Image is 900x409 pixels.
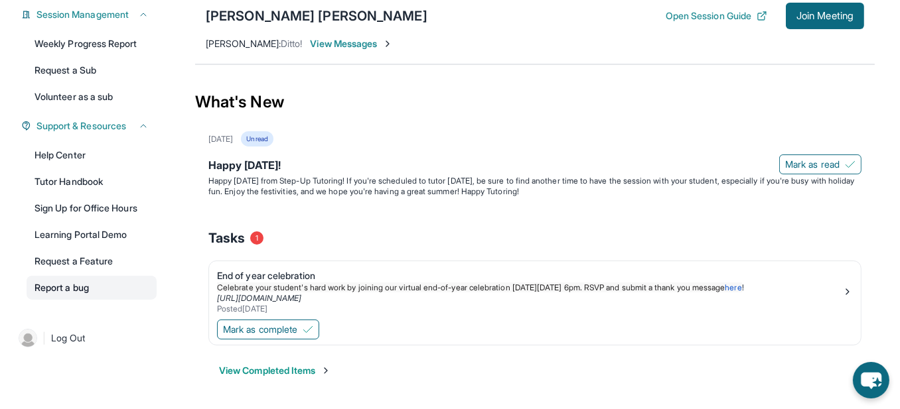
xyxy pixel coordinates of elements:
[27,32,157,56] a: Weekly Progress Report
[19,329,37,347] img: user-img
[217,320,319,339] button: Mark as complete
[31,119,149,133] button: Support & Resources
[208,229,245,247] span: Tasks
[206,7,427,25] div: [PERSON_NAME] [PERSON_NAME]
[725,282,741,292] a: here
[217,282,842,293] p: !
[208,176,862,197] p: Happy [DATE] from Step-Up Tutoring! If you're scheduled to tutor [DATE], be sure to find another ...
[37,119,126,133] span: Support & Resources
[42,330,46,346] span: |
[217,293,301,303] a: [URL][DOMAIN_NAME]
[779,154,862,174] button: Mark as read
[27,58,157,82] a: Request a Sub
[37,8,129,21] span: Session Management
[206,38,281,49] span: [PERSON_NAME] :
[845,159,856,170] img: Mark as read
[853,362,889,398] button: chat-button
[27,143,157,167] a: Help Center
[310,37,393,50] span: View Messages
[13,323,157,353] a: |Log Out
[303,324,313,335] img: Mark as complete
[217,269,842,282] div: End of year celebration
[223,323,297,336] span: Mark as complete
[796,12,854,20] span: Join Meeting
[382,38,393,49] img: Chevron-Right
[208,157,862,176] div: Happy [DATE]!
[27,170,157,194] a: Tutor Handbook
[27,196,157,220] a: Sign Up for Office Hours
[27,85,157,109] a: Volunteer as a sub
[208,134,233,145] div: [DATE]
[27,276,157,300] a: Report a bug
[250,231,263,245] span: 1
[785,158,840,171] span: Mark as read
[51,331,86,345] span: Log Out
[217,304,842,314] div: Posted [DATE]
[209,261,861,317] a: End of year celebrationCelebrate your student's hard work by joining our virtual end-of-year cele...
[219,364,331,377] button: View Completed Items
[666,9,767,23] button: Open Session Guide
[31,8,149,21] button: Session Management
[241,131,273,146] div: Unread
[195,73,875,131] div: What's New
[281,38,302,49] span: Ditto!
[217,282,725,292] span: Celebrate your student's hard work by joining our virtual end-of-year celebration [DATE][DATE] 6p...
[27,249,157,273] a: Request a Feature
[786,3,864,29] button: Join Meeting
[27,223,157,247] a: Learning Portal Demo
